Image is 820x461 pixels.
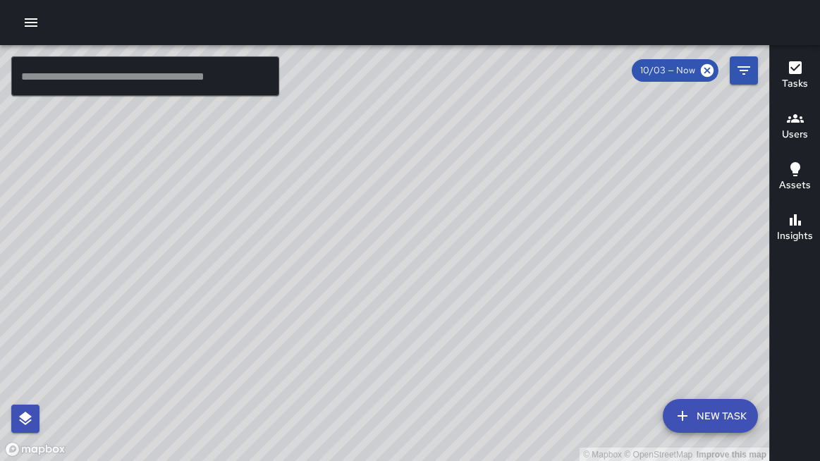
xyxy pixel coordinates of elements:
[782,76,808,92] h6: Tasks
[782,127,808,142] h6: Users
[770,203,820,254] button: Insights
[770,102,820,152] button: Users
[770,51,820,102] button: Tasks
[730,56,758,85] button: Filters
[663,399,758,433] button: New Task
[632,59,718,82] div: 10/03 — Now
[770,152,820,203] button: Assets
[777,228,813,244] h6: Insights
[632,63,704,78] span: 10/03 — Now
[779,178,811,193] h6: Assets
